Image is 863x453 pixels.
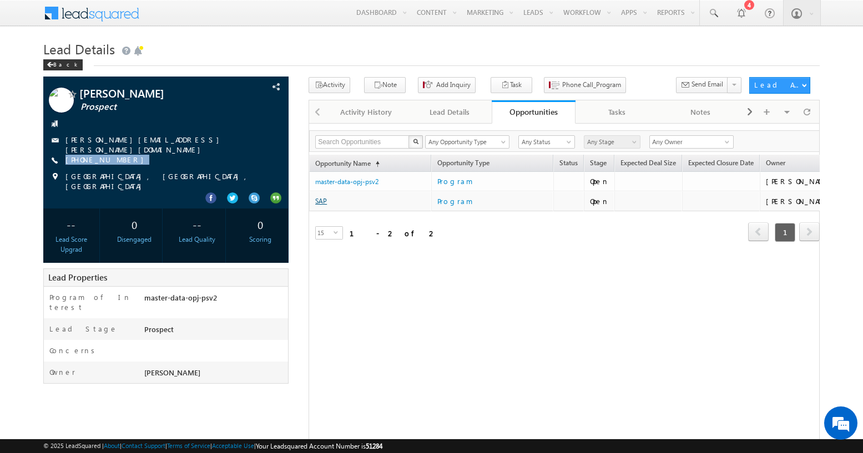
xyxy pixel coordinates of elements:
[668,105,733,119] div: Notes
[80,101,233,113] span: Prospect
[46,235,97,255] div: Lead Score Upgrad
[418,77,476,93] button: Add Inquiry
[692,79,723,89] span: Send Email
[799,223,820,241] a: next
[544,77,626,93] button: Phone Call_Program
[590,176,609,186] div: Open
[437,195,548,208] a: Program
[432,157,553,171] span: Opportunity Type
[371,160,380,169] span: (sorted ascending)
[334,230,342,235] span: select
[799,222,820,241] span: next
[408,100,492,124] a: Lead Details
[109,235,159,245] div: Disengaged
[350,227,437,240] div: 1 - 2 of 2
[334,105,398,119] div: Activity History
[65,155,149,166] span: [PHONE_NUMBER]
[172,235,223,245] div: Lead Quality
[182,6,209,32] div: Minimize live chat window
[46,214,97,235] div: --
[49,292,133,312] label: Program of Interest
[437,175,548,188] a: Program
[104,442,120,449] a: About
[584,137,637,147] span: Any Stage
[14,103,203,332] textarea: Type your message and hit 'Enter'
[615,157,682,171] a: Expected Deal Size
[518,135,575,149] a: Any Status
[766,159,785,167] span: Owner
[364,77,406,93] button: Note
[500,106,567,117] div: Opportunities
[65,171,265,191] span: [GEOGRAPHIC_DATA], [GEOGRAPHIC_DATA], [GEOGRAPHIC_DATA]
[49,324,118,334] label: Lead Stage
[766,176,839,186] div: [PERSON_NAME]
[151,342,201,357] em: Start Chat
[749,77,810,94] button: Lead Actions
[748,222,769,241] span: prev
[49,88,74,116] img: Profile photo
[492,100,576,124] a: Opportunities
[366,442,382,450] span: 51284
[683,157,759,171] a: Expected Closure Date
[172,214,223,235] div: --
[315,197,327,205] a: SAP
[748,223,769,241] a: prev
[775,223,795,242] span: 1
[43,441,382,451] span: © 2025 LeadSquared | | | | |
[315,159,371,167] span: Opportunity Name
[43,59,83,70] div: Back
[256,442,382,450] span: Your Leadsquared Account Number is
[122,442,165,449] a: Contact Support
[65,135,225,154] a: [PERSON_NAME][EMAIL_ADDRESS][PERSON_NAME][DOMAIN_NAME]
[576,100,659,124] a: Tasks
[719,136,733,147] a: Show All Items
[144,368,200,377] span: [PERSON_NAME]
[49,367,75,377] label: Owner
[425,135,509,149] a: Any Opportunity Type
[766,196,839,206] div: [PERSON_NAME]
[142,292,288,308] div: master-data-opj-psv2
[235,235,285,245] div: Scoring
[676,77,728,93] button: Send Email
[649,135,734,149] input: Type to Search
[491,77,532,93] button: Task
[688,159,754,167] span: Expected Closure Date
[325,100,408,124] a: Activity History
[413,139,418,144] img: Search
[659,100,743,124] a: Notes
[79,88,232,99] span: [PERSON_NAME]
[109,214,159,235] div: 0
[142,324,288,339] div: Prospect
[167,442,210,449] a: Terms of Service
[49,345,99,355] label: Concerns
[316,227,334,239] span: 15
[310,157,385,171] a: Opportunity Name(sorted ascending)
[436,80,471,90] span: Add Inquiry
[584,135,640,149] a: Any Stage
[19,58,47,73] img: d_60004797649_company_0_60004797649
[43,59,88,68] a: Back
[554,157,583,171] a: Status
[235,214,285,235] div: 0
[584,105,649,119] div: Tasks
[309,77,350,93] button: Activity
[584,157,612,171] a: Stage
[426,137,502,147] span: Any Opportunity Type
[754,80,801,90] div: Lead Actions
[212,442,254,449] a: Acceptable Use
[58,58,186,73] div: Chat with us now
[519,137,572,147] span: Any Status
[43,40,115,58] span: Lead Details
[590,159,607,167] span: Stage
[48,272,107,283] span: Lead Properties
[590,196,609,206] div: Open
[417,105,482,119] div: Lead Details
[620,159,676,167] span: Expected Deal Size
[562,80,621,90] span: Phone Call_Program
[315,177,378,186] a: master-data-opj-psv2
